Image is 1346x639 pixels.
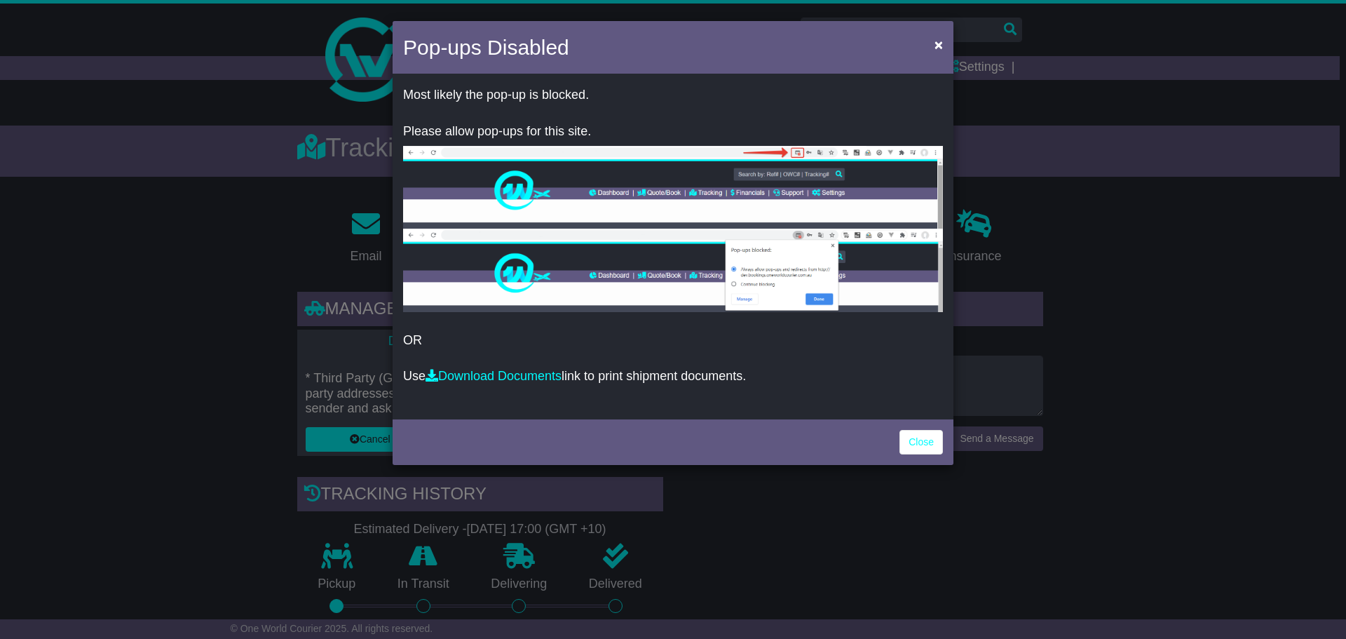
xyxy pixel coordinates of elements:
div: OR [393,77,953,416]
img: allow-popup-2.png [403,229,943,312]
button: Close [927,30,950,59]
a: Close [899,430,943,455]
p: Most likely the pop-up is blocked. [403,88,943,103]
p: Please allow pop-ups for this site. [403,124,943,140]
a: Download Documents [426,369,562,383]
h4: Pop-ups Disabled [403,32,569,63]
span: × [934,36,943,53]
p: Use link to print shipment documents. [403,369,943,384]
img: allow-popup-1.png [403,146,943,229]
